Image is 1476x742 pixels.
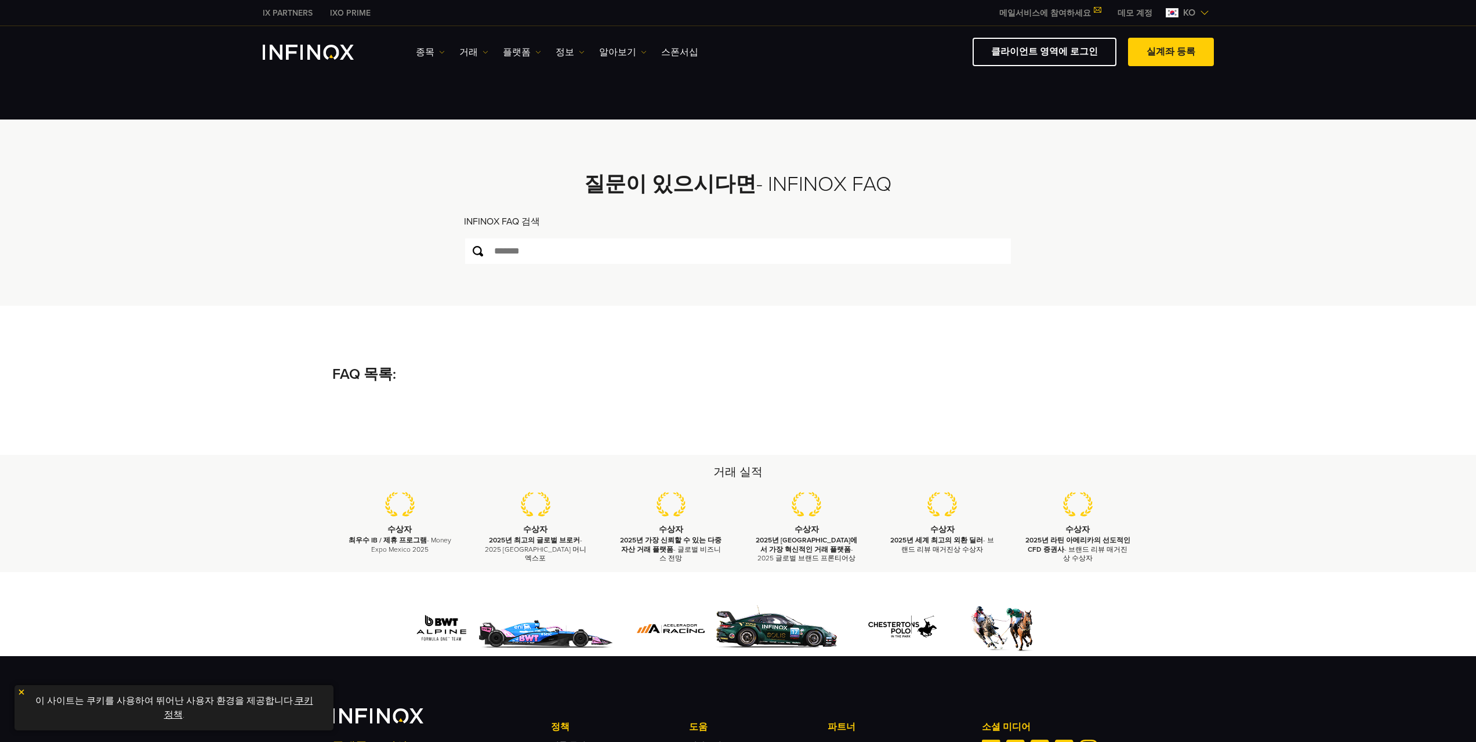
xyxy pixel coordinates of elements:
strong: 2025년 가장 신뢰할 수 있는 다중 자산 거래 플랫폼 [620,536,721,553]
p: FAQ 목록: [332,364,1144,386]
a: INFINOX [321,7,379,19]
strong: 수상자 [523,524,547,534]
strong: 수상자 [795,524,819,534]
img: yellow close icon [17,688,26,696]
span: ko [1178,6,1200,20]
a: 종목 [416,45,445,59]
p: - Money Expo Mexico 2025 [347,536,454,553]
a: 거래 [459,45,488,59]
strong: 수상자 [930,524,955,534]
strong: 질문이 있으시다면 [584,172,756,197]
p: 파트너 [828,720,966,734]
a: 스폰서십 [661,45,698,59]
strong: 수상자 [1065,524,1090,534]
p: - 2025 글로벌 브랜드 프론티어상 [753,536,860,563]
strong: 2025년 라틴 아메리카의 선도적인 CFD 증권사 [1025,536,1130,553]
a: 메일서비스에 참여하세요 [991,8,1109,18]
h2: - INFINOX FAQ [434,172,1043,197]
strong: 수상자 [659,524,683,534]
a: 클라이언트 영역에 로그인 [973,38,1116,66]
a: 알아보기 [599,45,647,59]
p: 소셜 미디어 [982,720,1144,734]
h2: 거래 실적 [332,464,1144,480]
strong: 2025년 [GEOGRAPHIC_DATA]에서 가장 혁신적인 거래 플랫폼 [756,536,857,553]
strong: 2025년 세계 최고의 외환 딜러 [890,536,983,544]
p: 이 사이트는 쿠키를 사용하여 뛰어난 사용자 환경을 제공합니다. . [20,691,328,725]
p: 도움 [689,720,827,734]
div: INFINOX FAQ 검색 [464,215,1012,237]
strong: 2025년 최고의 글로벌 브로커 [489,536,580,544]
p: 정책 [551,720,689,734]
strong: 최우수 IB / 제휴 프로그램 [349,536,427,544]
p: - 글로벌 비즈니스 전망 [618,536,724,563]
p: - 2025 [GEOGRAPHIC_DATA] 머니 엑스포 [482,536,589,563]
a: 실계좌 등록 [1128,38,1214,66]
strong: 수상자 [387,524,412,534]
a: INFINOX MENU [1109,7,1161,19]
p: - 브랜드 리뷰 매거진상 수상자 [889,536,996,553]
p: - 브랜드 리뷰 매거진상 수상자 [1024,536,1131,563]
a: INFINOX [254,7,321,19]
a: 플랫폼 [503,45,541,59]
a: INFINOX Logo [263,45,381,60]
a: 정보 [556,45,585,59]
